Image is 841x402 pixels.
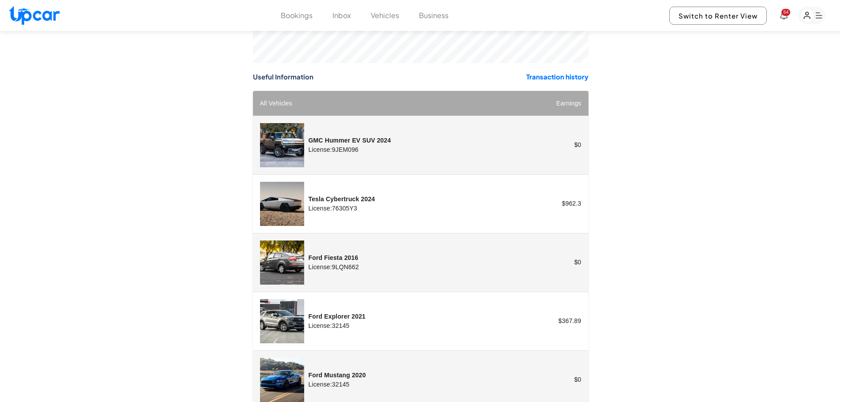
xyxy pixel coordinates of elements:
a: Transaction history [526,72,588,82]
div: License: 9LQN662 [309,263,359,271]
td: $ 0 [517,116,588,174]
span: You have new notifications [781,9,790,16]
td: $ 367.89 [517,292,588,350]
th: Earnings [517,91,588,116]
div: License: 32145 [309,321,366,330]
button: Bookings [281,10,313,21]
img: Upcar Logo [9,6,60,25]
th: All Vehicles [253,91,517,116]
div: License: 32145 [309,380,366,389]
img: GMC Hummer EV SUV 2024 [260,123,304,167]
img: Ford Explorer 2021 [260,299,304,343]
strong: Transaction history [526,72,588,81]
div: License: 9JEM096 [309,145,391,154]
strong: Ford Fiesta 2016 [309,254,358,261]
strong: Useful Information [253,72,313,81]
strong: Ford Mustang 2020 [309,372,366,379]
strong: Ford Explorer 2021 [309,313,366,320]
div: License: 76305Y3 [309,204,375,213]
button: Business [419,10,449,21]
td: $ 962.3 [517,174,588,233]
td: $ 0 [517,233,588,292]
button: Vehicles [371,10,399,21]
strong: Tesla Cybertruck 2024 [309,195,375,203]
button: Inbox [332,10,351,21]
strong: GMC Hummer EV SUV 2024 [309,137,391,144]
button: Switch to Renter View [669,7,767,25]
img: Tesla Cybertruck 2024 [260,182,304,226]
img: Ford Mustang 2020 [260,358,304,402]
img: Ford Fiesta 2016 [260,240,304,285]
